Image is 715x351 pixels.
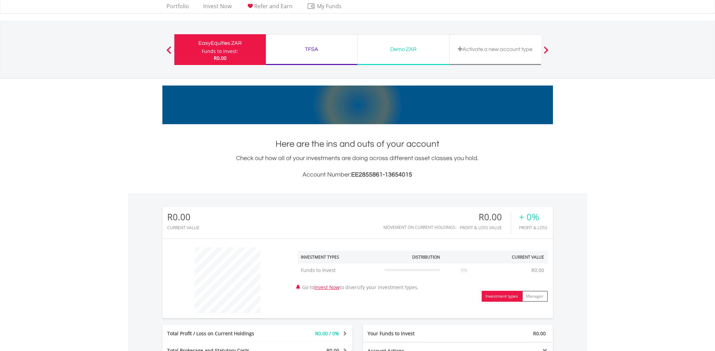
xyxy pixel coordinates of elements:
[528,263,548,277] td: R0.00
[412,254,440,260] div: Distribution
[460,212,511,222] div: R0.00
[482,291,522,302] button: Investment types
[162,154,553,180] div: Check out how all of your investments are doing across different asset classes you hold.
[363,330,458,337] div: Your Funds to Invest
[201,3,235,13] a: Invest Now
[202,48,238,55] div: Funds to invest:
[485,251,548,263] th: Current Value
[307,2,352,11] span: My Funds
[178,38,262,48] div: EasyEquities ZAR
[352,171,412,178] span: EE2855861-13654015
[519,212,548,222] div: + 0%
[162,86,553,124] img: EasyMortage Promotion Banner
[315,284,340,290] a: Invest Now
[162,330,273,337] div: Total Profit / Loss on Current Holdings
[460,225,511,230] div: Profit & Loss Value
[454,44,537,54] div: Activate a new account type
[443,263,485,277] td: 0%
[519,225,548,230] div: Profit & Loss
[164,3,192,13] a: Portfolio
[316,330,340,337] span: R0.00 / 0%
[522,291,548,302] button: Manager
[270,44,353,54] div: TFSA
[255,2,293,10] span: Refer and Earn
[168,212,200,222] div: R0.00
[298,251,381,263] th: Investment Types
[162,170,553,180] h3: Account Number:
[533,330,546,337] span: R0.00
[243,3,296,13] a: Refer and Earn
[298,263,381,277] td: Funds to Invest
[362,44,445,54] div: Demo ZAR
[162,138,553,150] h1: Here are the ins and outs of your account
[168,225,200,230] div: CURRENT VALUE
[293,244,553,302] div: Go to to diversify your investment types.
[214,55,226,61] span: R0.00
[384,225,457,230] div: Movement on Current Holdings:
